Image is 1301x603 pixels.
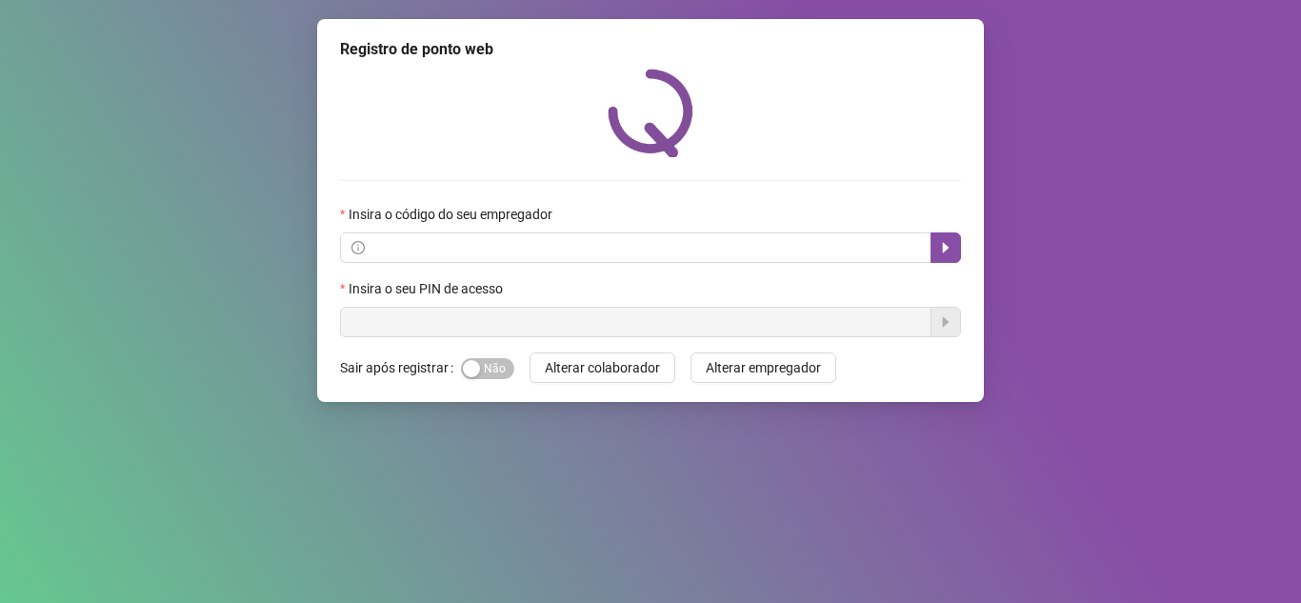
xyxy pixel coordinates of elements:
[608,69,693,157] img: QRPoint
[706,357,821,378] span: Alterar empregador
[351,241,365,254] span: info-circle
[691,352,836,383] button: Alterar empregador
[938,240,953,255] span: caret-right
[545,357,660,378] span: Alterar colaborador
[340,204,565,225] label: Insira o código do seu empregador
[340,38,961,61] div: Registro de ponto web
[340,278,515,299] label: Insira o seu PIN de acesso
[340,352,461,383] label: Sair após registrar
[530,352,675,383] button: Alterar colaborador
